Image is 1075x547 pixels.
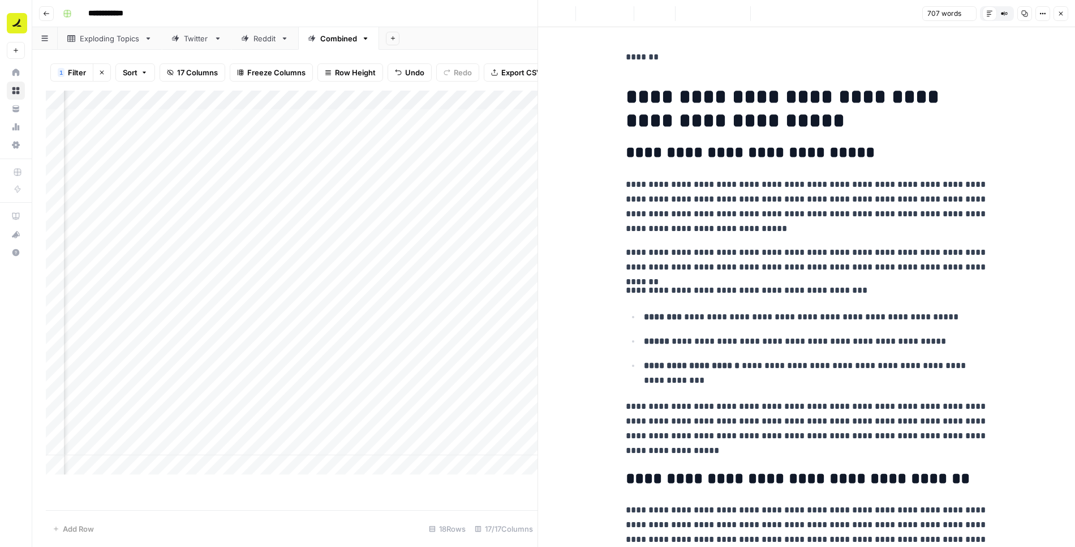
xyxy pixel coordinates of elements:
[231,27,298,50] a: Reddit
[7,100,25,118] a: Your Data
[335,67,376,78] span: Row Height
[298,27,379,50] a: Combined
[7,118,25,136] a: Usage
[247,67,306,78] span: Freeze Columns
[317,63,383,82] button: Row Height
[59,68,63,77] span: 1
[470,520,537,538] div: 17/17 Columns
[7,136,25,154] a: Settings
[123,67,137,78] span: Sort
[501,67,541,78] span: Export CSV
[927,8,961,19] span: 707 words
[7,82,25,100] a: Browse
[230,63,313,82] button: Freeze Columns
[922,6,977,21] button: 707 words
[7,63,25,82] a: Home
[7,9,25,37] button: Workspace: Ramp
[454,67,472,78] span: Redo
[63,523,94,535] span: Add Row
[436,63,479,82] button: Redo
[46,520,101,538] button: Add Row
[484,63,549,82] button: Export CSV
[58,68,64,77] div: 1
[184,33,209,44] div: Twitter
[7,243,25,262] button: Help + Support
[320,33,357,44] div: Combined
[68,67,86,78] span: Filter
[7,226,24,243] div: What's new?
[424,520,470,538] div: 18 Rows
[388,63,432,82] button: Undo
[7,225,25,243] button: What's new?
[405,67,424,78] span: Undo
[115,63,155,82] button: Sort
[7,207,25,225] a: AirOps Academy
[58,27,162,50] a: Exploding Topics
[160,63,225,82] button: 17 Columns
[162,27,231,50] a: Twitter
[253,33,276,44] div: Reddit
[50,63,93,82] button: 1Filter
[177,67,218,78] span: 17 Columns
[80,33,140,44] div: Exploding Topics
[7,13,27,33] img: Ramp Logo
